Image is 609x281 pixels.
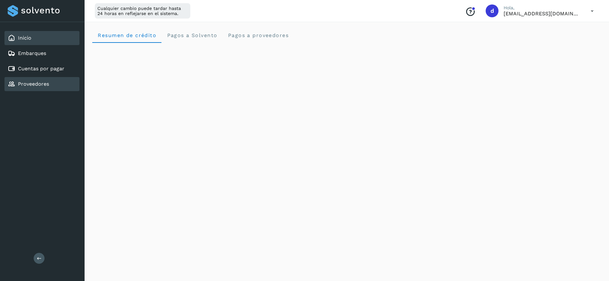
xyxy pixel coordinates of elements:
[18,66,64,72] a: Cuentas por pagar
[504,11,580,17] p: darredondor@pochteca.net
[97,32,156,38] span: Resumen de crédito
[4,46,79,60] div: Embarques
[4,77,79,91] div: Proveedores
[227,32,289,38] span: Pagos a proveedores
[504,5,580,11] p: Hola,
[18,35,31,41] a: Inicio
[18,50,46,56] a: Embarques
[167,32,217,38] span: Pagos a Solvento
[18,81,49,87] a: Proveedores
[4,31,79,45] div: Inicio
[95,3,190,19] div: Cualquier cambio puede tardar hasta 24 horas en reflejarse en el sistema.
[4,62,79,76] div: Cuentas por pagar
